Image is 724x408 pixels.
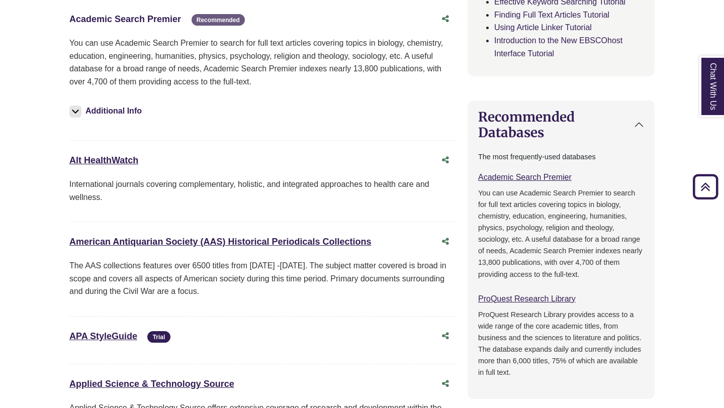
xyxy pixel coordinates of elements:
[69,331,137,341] a: APA StyleGuide
[147,331,170,343] span: Trial
[689,180,721,193] a: Back to Top
[494,11,609,19] a: Finding Full Text Articles Tutorial
[435,151,456,170] button: Share this database
[69,37,456,88] p: You can use Academic Search Premier to search for full text articles covering topics in biology, ...
[478,309,644,378] p: ProQuest Research Library provides access to a wide range of the core academic titles, from busin...
[192,14,245,26] span: Recommended
[69,14,181,24] a: Academic Search Premier
[435,10,456,29] button: Share this database
[69,259,456,298] p: The AAS collections features over 6500 titles from [DATE] -[DATE]. The subject matter covered is ...
[435,374,456,393] button: Share this database
[69,379,234,389] a: Applied Science & Technology Source
[468,101,654,148] button: Recommended Databases
[69,155,138,165] a: Alt HealthWatch
[69,237,372,247] a: American Antiquarian Society (AAS) Historical Periodicals Collections
[478,151,644,163] p: The most frequently-used databases
[494,36,622,58] a: Introduction to the New EBSCOhost Interface Tutorial
[478,173,572,181] a: Academic Search Premier
[69,104,145,118] button: Additional Info
[478,187,644,280] p: You can use Academic Search Premier to search for full text articles covering topics in biology, ...
[435,232,456,251] button: Share this database
[478,294,576,303] a: ProQuest Research Library
[69,178,456,203] p: International journals covering complementary, holistic, and integrated approaches to health care...
[494,23,592,32] a: Using Article Linker Tutorial
[435,327,456,346] button: Share this database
